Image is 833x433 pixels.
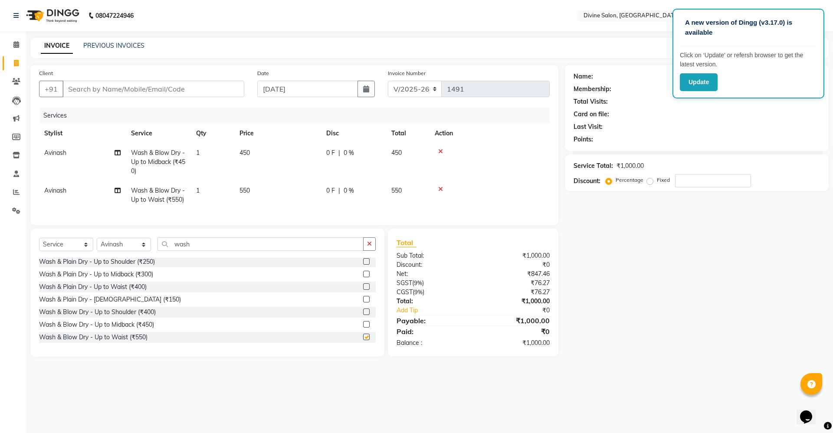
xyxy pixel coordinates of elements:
[680,51,817,69] p: Click on ‘Update’ or refersh browser to get the latest version.
[39,257,155,266] div: Wash & Plain Dry - Up to Shoulder (₹250)
[680,73,718,91] button: Update
[574,177,600,186] div: Discount:
[239,149,250,157] span: 450
[574,161,613,171] div: Service Total:
[390,260,473,269] div: Discount:
[574,135,593,144] div: Points:
[617,161,644,171] div: ₹1,000.00
[39,295,181,304] div: Wash & Plain Dry - [DEMOGRAPHIC_DATA] (₹150)
[391,149,402,157] span: 450
[473,338,556,348] div: ₹1,000.00
[397,279,412,287] span: SGST
[397,288,413,296] span: CGST
[39,124,126,143] th: Stylist
[473,297,556,306] div: ₹1,000.00
[326,186,335,195] span: 0 F
[473,288,556,297] div: ₹76.27
[390,288,473,297] div: ( )
[574,97,608,106] div: Total Visits:
[126,124,191,143] th: Service
[388,69,426,77] label: Invoice Number
[39,81,63,97] button: +91
[39,282,147,292] div: Wash & Plain Dry - Up to Waist (₹400)
[390,251,473,260] div: Sub Total:
[616,176,643,184] label: Percentage
[390,297,473,306] div: Total:
[685,18,812,37] p: A new version of Dingg (v3.17.0) is available
[390,279,473,288] div: ( )
[414,279,422,286] span: 9%
[574,85,611,94] div: Membership:
[321,124,386,143] th: Disc
[44,149,66,157] span: Avinash
[131,187,185,203] span: Wash & Blow Dry - Up to Waist (₹550)
[39,320,154,329] div: Wash & Blow Dry - Up to Midback (₹450)
[196,187,200,194] span: 1
[574,72,593,81] div: Name:
[390,338,473,348] div: Balance :
[22,3,82,28] img: logo
[430,124,550,143] th: Action
[390,306,487,315] a: Add Tip
[473,279,556,288] div: ₹76.27
[487,306,556,315] div: ₹0
[157,237,364,251] input: Search or Scan
[390,315,473,326] div: Payable:
[196,149,200,157] span: 1
[39,308,156,317] div: Wash & Blow Dry - Up to Shoulder (₹400)
[39,333,148,342] div: Wash & Blow Dry - Up to Waist (₹550)
[386,124,430,143] th: Total
[473,269,556,279] div: ₹847.46
[62,81,244,97] input: Search by Name/Mobile/Email/Code
[239,187,250,194] span: 550
[574,122,603,131] div: Last Visit:
[390,326,473,337] div: Paid:
[344,148,354,157] span: 0 %
[41,38,73,54] a: INVOICE
[797,398,824,424] iframe: chat widget
[338,148,340,157] span: |
[473,326,556,337] div: ₹0
[39,69,53,77] label: Client
[657,176,670,184] label: Fixed
[326,148,335,157] span: 0 F
[257,69,269,77] label: Date
[344,186,354,195] span: 0 %
[95,3,134,28] b: 08047224946
[191,124,234,143] th: Qty
[473,260,556,269] div: ₹0
[397,238,416,247] span: Total
[473,251,556,260] div: ₹1,000.00
[390,269,473,279] div: Net:
[473,315,556,326] div: ₹1,000.00
[234,124,321,143] th: Price
[131,149,185,175] span: Wash & Blow Dry - Up to Midback (₹450)
[574,110,609,119] div: Card on file:
[83,42,144,49] a: PREVIOUS INVOICES
[338,186,340,195] span: |
[39,270,153,279] div: Wash & Plain Dry - Up to Midback (₹300)
[414,289,423,295] span: 9%
[44,187,66,194] span: Avinash
[391,187,402,194] span: 550
[40,108,556,124] div: Services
